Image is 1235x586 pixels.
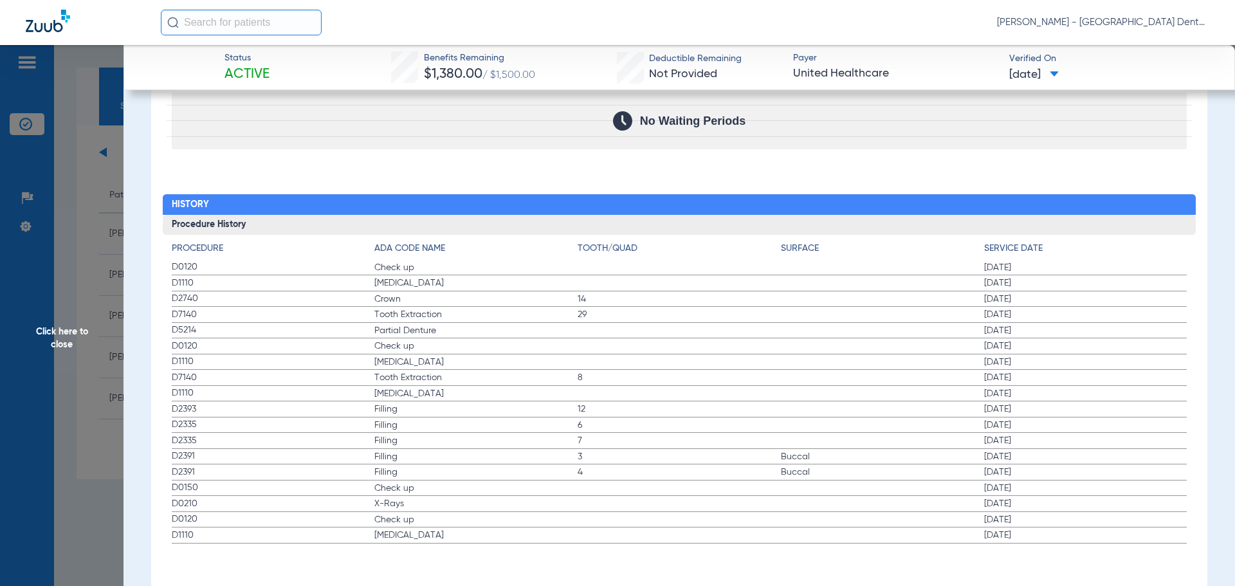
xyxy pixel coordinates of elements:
[374,261,578,274] span: Check up
[374,387,578,400] span: [MEDICAL_DATA]
[984,293,1187,306] span: [DATE]
[374,371,578,384] span: Tooth Extraction
[374,242,578,255] h4: ADA Code Name
[172,387,375,400] span: D1110
[172,292,375,306] span: D2740
[997,16,1209,29] span: [PERSON_NAME] - [GEOGRAPHIC_DATA] Dental Care
[374,450,578,463] span: Filling
[374,324,578,337] span: Partial Denture
[374,356,578,369] span: [MEDICAL_DATA]
[984,340,1187,353] span: [DATE]
[984,482,1187,495] span: [DATE]
[172,261,375,274] span: D0120
[793,51,998,65] span: Payer
[172,513,375,526] span: D0120
[172,497,375,511] span: D0210
[984,450,1187,463] span: [DATE]
[374,293,578,306] span: Crown
[163,194,1196,215] h2: History
[161,10,322,35] input: Search for patients
[374,482,578,495] span: Check up
[1009,52,1214,66] span: Verified On
[578,434,781,447] span: 7
[984,497,1187,510] span: [DATE]
[578,419,781,432] span: 6
[172,450,375,463] span: D2391
[224,66,270,84] span: Active
[163,215,1196,235] h3: Procedure History
[374,497,578,510] span: X-Rays
[374,308,578,321] span: Tooth Extraction
[984,371,1187,384] span: [DATE]
[224,51,270,65] span: Status
[482,70,535,80] span: / $1,500.00
[984,324,1187,337] span: [DATE]
[578,371,781,384] span: 8
[374,529,578,542] span: [MEDICAL_DATA]
[172,324,375,337] span: D5214
[649,68,717,80] span: Not Provided
[984,434,1187,447] span: [DATE]
[374,403,578,416] span: Filling
[984,387,1187,400] span: [DATE]
[984,513,1187,526] span: [DATE]
[793,66,998,82] span: United Healthcare
[984,277,1187,289] span: [DATE]
[984,356,1187,369] span: [DATE]
[613,111,632,131] img: Calendar
[984,419,1187,432] span: [DATE]
[374,419,578,432] span: Filling
[984,261,1187,274] span: [DATE]
[172,371,375,385] span: D7140
[374,340,578,353] span: Check up
[578,293,781,306] span: 14
[781,242,984,260] app-breakdown-title: Surface
[649,52,742,66] span: Deductible Remaining
[578,466,781,479] span: 4
[578,450,781,463] span: 3
[172,277,375,290] span: D1110
[781,242,984,255] h4: Surface
[172,308,375,322] span: D7140
[984,466,1187,479] span: [DATE]
[172,434,375,448] span: D2335
[984,308,1187,321] span: [DATE]
[374,466,578,479] span: Filling
[172,242,375,255] h4: Procedure
[172,466,375,479] span: D2391
[26,10,70,32] img: Zuub Logo
[781,450,984,463] span: Buccal
[374,277,578,289] span: [MEDICAL_DATA]
[578,308,781,321] span: 29
[640,114,746,127] span: No Waiting Periods
[578,403,781,416] span: 12
[1009,67,1059,83] span: [DATE]
[984,242,1187,260] app-breakdown-title: Service Date
[172,418,375,432] span: D2335
[374,513,578,526] span: Check up
[172,529,375,542] span: D1110
[424,68,482,81] span: $1,380.00
[172,403,375,416] span: D2393
[374,434,578,447] span: Filling
[424,51,535,65] span: Benefits Remaining
[172,481,375,495] span: D0150
[172,355,375,369] span: D1110
[781,466,984,479] span: Buccal
[984,403,1187,416] span: [DATE]
[172,242,375,260] app-breakdown-title: Procedure
[984,242,1187,255] h4: Service Date
[374,242,578,260] app-breakdown-title: ADA Code Name
[167,17,179,28] img: Search Icon
[984,529,1187,542] span: [DATE]
[578,242,781,255] h4: Tooth/Quad
[578,242,781,260] app-breakdown-title: Tooth/Quad
[172,340,375,353] span: D0120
